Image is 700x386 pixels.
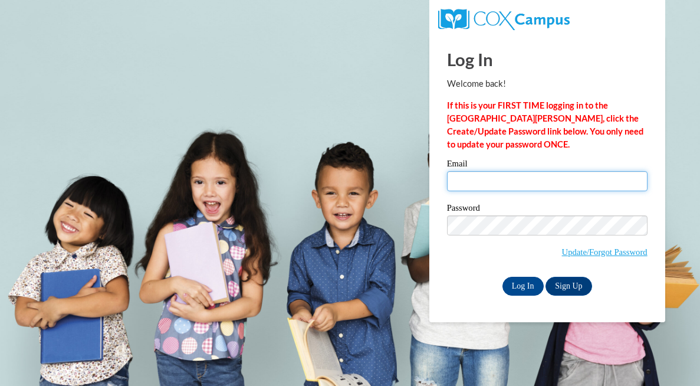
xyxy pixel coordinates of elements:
a: Update/Forgot Password [562,247,648,257]
img: COX Campus [438,9,570,30]
strong: If this is your FIRST TIME logging in to the [GEOGRAPHIC_DATA][PERSON_NAME], click the Create/Upd... [447,100,643,149]
a: COX Campus [438,14,570,24]
h1: Log In [447,47,648,71]
label: Password [447,204,648,215]
p: Welcome back! [447,77,648,90]
a: Sign Up [545,277,591,296]
label: Email [447,159,648,171]
input: Log In [502,277,544,296]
